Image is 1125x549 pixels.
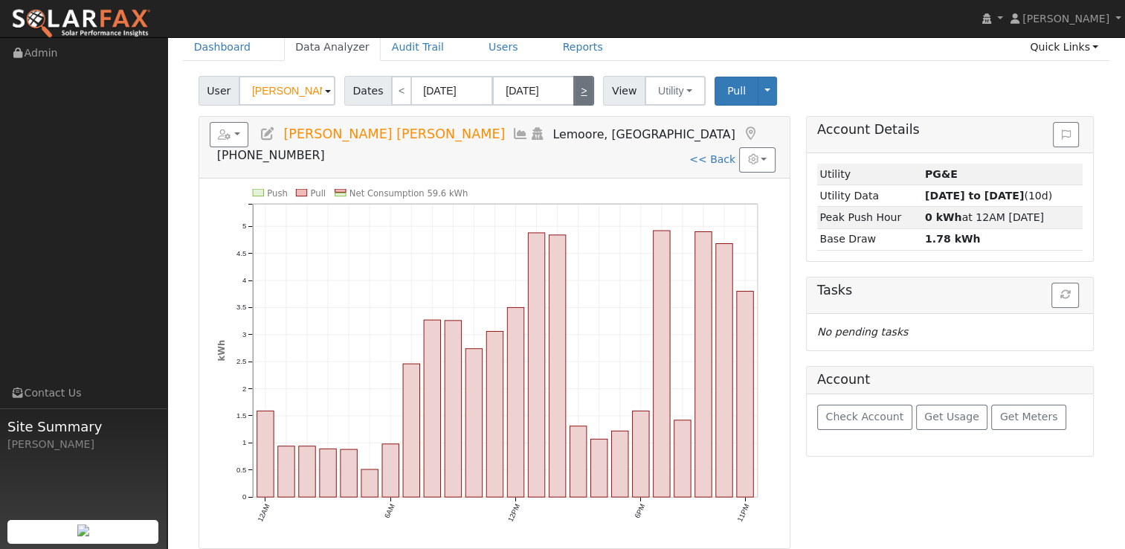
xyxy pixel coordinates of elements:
span: Site Summary [7,417,159,437]
text: 0.5 [236,466,246,474]
a: << Back [689,153,735,165]
input: Select a User [239,76,335,106]
td: Utility Data [817,185,922,207]
a: > [573,76,594,106]
text: 11PM [735,502,751,522]
rect: onclick="" [590,439,607,497]
span: [PERSON_NAME] [1022,13,1109,25]
rect: onclick="" [486,331,503,497]
rect: onclick="" [298,446,315,496]
div: [PERSON_NAME] [7,437,159,452]
td: Base Draw [817,228,922,250]
rect: onclick="" [736,291,752,497]
text: 6PM [633,502,646,519]
text: 5 [242,222,246,230]
text: 2.5 [236,357,246,365]
a: < [391,76,412,106]
rect: onclick="" [549,235,565,497]
rect: onclick="" [570,426,586,497]
rect: onclick="" [632,411,648,497]
text: 0 [242,492,246,501]
rect: onclick="" [320,449,336,497]
span: View [603,76,645,106]
strong: ID: 17176170, authorized: 08/14/25 [925,168,958,180]
rect: onclick="" [694,231,711,497]
a: Reports [552,33,614,61]
text: kWh [216,340,226,362]
img: retrieve [77,524,89,536]
td: at 12AM [DATE] [922,207,1083,228]
span: Pull [727,85,746,97]
rect: onclick="" [277,446,294,496]
rect: onclick="" [341,449,357,497]
span: Get Meters [1000,411,1058,423]
text: 1 [242,438,246,446]
button: Issue History [1053,122,1079,147]
button: Pull [715,77,758,106]
text: 4.5 [236,248,246,257]
rect: onclick="" [257,411,273,497]
span: Dates [344,76,392,106]
button: Check Account [817,405,912,430]
text: 12PM [506,502,521,522]
h5: Account Details [817,122,1083,138]
span: (10d) [925,190,1052,202]
i: No pending tasks [817,326,908,338]
a: Dashboard [183,33,262,61]
text: 3 [242,330,246,338]
button: Refresh [1051,283,1079,308]
a: Users [477,33,529,61]
rect: onclick="" [507,307,523,497]
rect: onclick="" [465,348,482,496]
rect: onclick="" [715,243,732,497]
text: 1.5 [236,411,246,420]
a: Data Analyzer [284,33,381,61]
span: Lemoore, [GEOGRAPHIC_DATA] [552,127,735,141]
strong: 0 kWh [925,211,962,223]
a: Edit User (35440) [260,126,276,141]
span: User [199,76,239,106]
h5: Account [817,372,870,387]
a: Quick Links [1019,33,1109,61]
button: Get Usage [916,405,988,430]
rect: onclick="" [611,431,628,497]
span: Get Usage [924,411,979,423]
button: Get Meters [991,405,1066,430]
rect: onclick="" [403,364,419,497]
text: 2 [242,384,246,392]
text: Pull [310,187,326,198]
span: Check Account [825,411,903,423]
text: 12AM [256,502,271,522]
strong: [DATE] to [DATE] [925,190,1024,202]
text: Net Consumption 59.6 kWh [349,187,468,198]
rect: onclick="" [424,320,440,497]
text: 3.5 [236,303,246,311]
rect: onclick="" [528,233,544,497]
a: Multi-Series Graph [512,126,529,141]
a: Login As (last Never) [529,126,545,141]
rect: onclick="" [445,321,461,497]
button: Utility [645,76,706,106]
td: Utility [817,164,922,185]
rect: onclick="" [361,469,378,497]
a: Audit Trail [381,33,455,61]
rect: onclick="" [653,231,669,497]
span: [PHONE_NUMBER] [217,148,325,162]
td: Peak Push Hour [817,207,922,228]
text: 6AM [382,502,396,519]
text: Push [267,187,288,198]
text: 4 [242,276,247,284]
span: [PERSON_NAME] [PERSON_NAME] [283,126,505,141]
h5: Tasks [817,283,1083,298]
strong: 1.78 kWh [925,233,981,245]
img: SolarFax [11,8,151,39]
rect: onclick="" [674,420,690,497]
a: Map [743,126,759,141]
rect: onclick="" [382,444,399,497]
